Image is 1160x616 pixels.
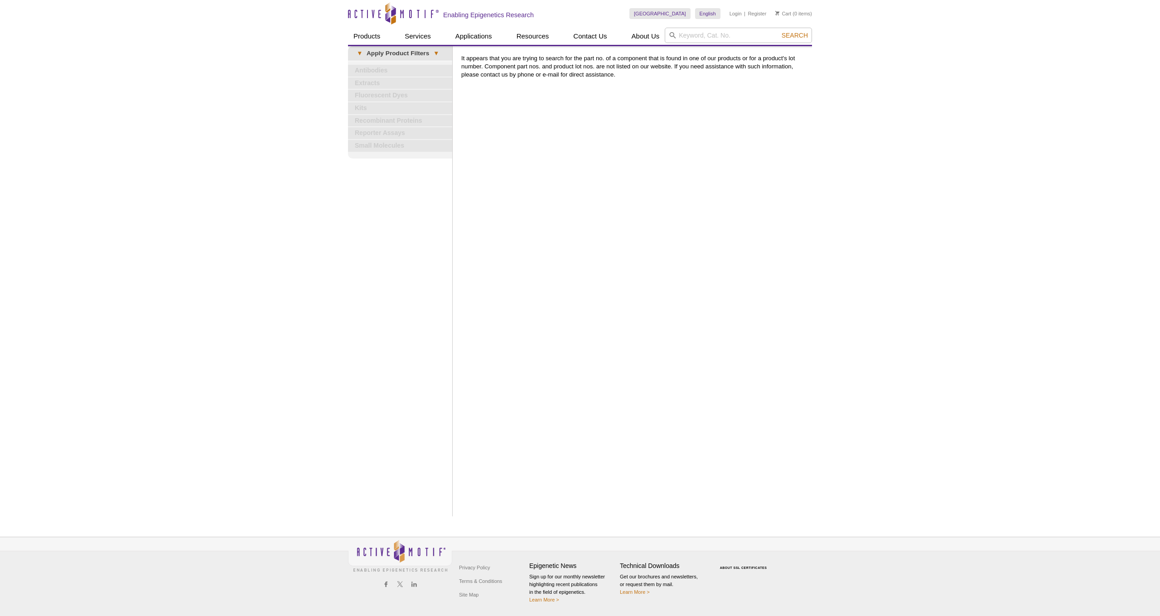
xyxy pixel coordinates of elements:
a: Privacy Policy [457,561,492,574]
a: English [695,8,720,19]
a: Antibodies [348,65,452,77]
a: ▾Apply Product Filters▾ [348,46,452,61]
h2: Enabling Epigenetics Research [443,11,534,19]
a: Recombinant Proteins [348,115,452,127]
p: Sign up for our monthly newsletter highlighting recent publications in the field of epigenetics. [529,573,615,604]
a: ABOUT SSL CERTIFICATES [720,566,767,569]
a: Site Map [457,588,481,602]
a: Learn More > [620,589,650,595]
img: Your Cart [775,11,779,15]
li: (0 items) [775,8,812,19]
a: Register [748,10,766,17]
p: It appears that you are trying to search for the part no. of a component that is found in one of ... [461,54,807,79]
a: Applications [450,28,498,45]
a: Login [730,10,742,17]
li: | [744,8,745,19]
a: Small Molecules [348,140,452,152]
a: Resources [511,28,555,45]
a: Services [399,28,436,45]
button: Search [779,31,811,39]
a: Contact Us [568,28,612,45]
input: Keyword, Cat. No. [665,28,812,43]
a: Extracts [348,77,452,89]
h4: Technical Downloads [620,562,706,570]
table: Click to Verify - This site chose Symantec SSL for secure e-commerce and confidential communicati... [710,553,778,573]
img: Active Motif, [348,537,452,574]
span: ▾ [353,49,367,58]
a: Cart [775,10,791,17]
a: Products [348,28,386,45]
h4: Epigenetic News [529,562,615,570]
a: Terms & Conditions [457,574,504,588]
a: Kits [348,102,452,114]
a: Reporter Assays [348,127,452,139]
span: Search [782,32,808,39]
p: Get our brochures and newsletters, or request them by mail. [620,573,706,596]
a: About Us [626,28,665,45]
a: Learn More > [529,597,559,602]
span: ▾ [429,49,443,58]
a: Fluorescent Dyes [348,90,452,101]
a: [GEOGRAPHIC_DATA] [629,8,691,19]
